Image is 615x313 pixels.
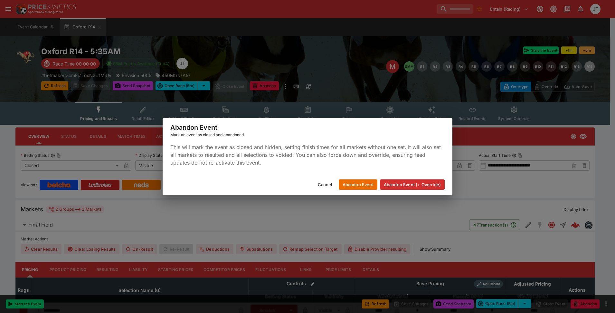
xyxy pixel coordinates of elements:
[339,179,377,190] button: Abandon Event
[163,118,452,143] div: Abandon Event
[314,179,336,190] button: Cancel
[380,179,445,190] button: Abandon Event (+ Override)
[170,132,445,138] div: Mark an event as closed and abandoned.
[170,143,445,167] p: This will mark the event as closed and hidden, setting finish times for all markets without one s...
